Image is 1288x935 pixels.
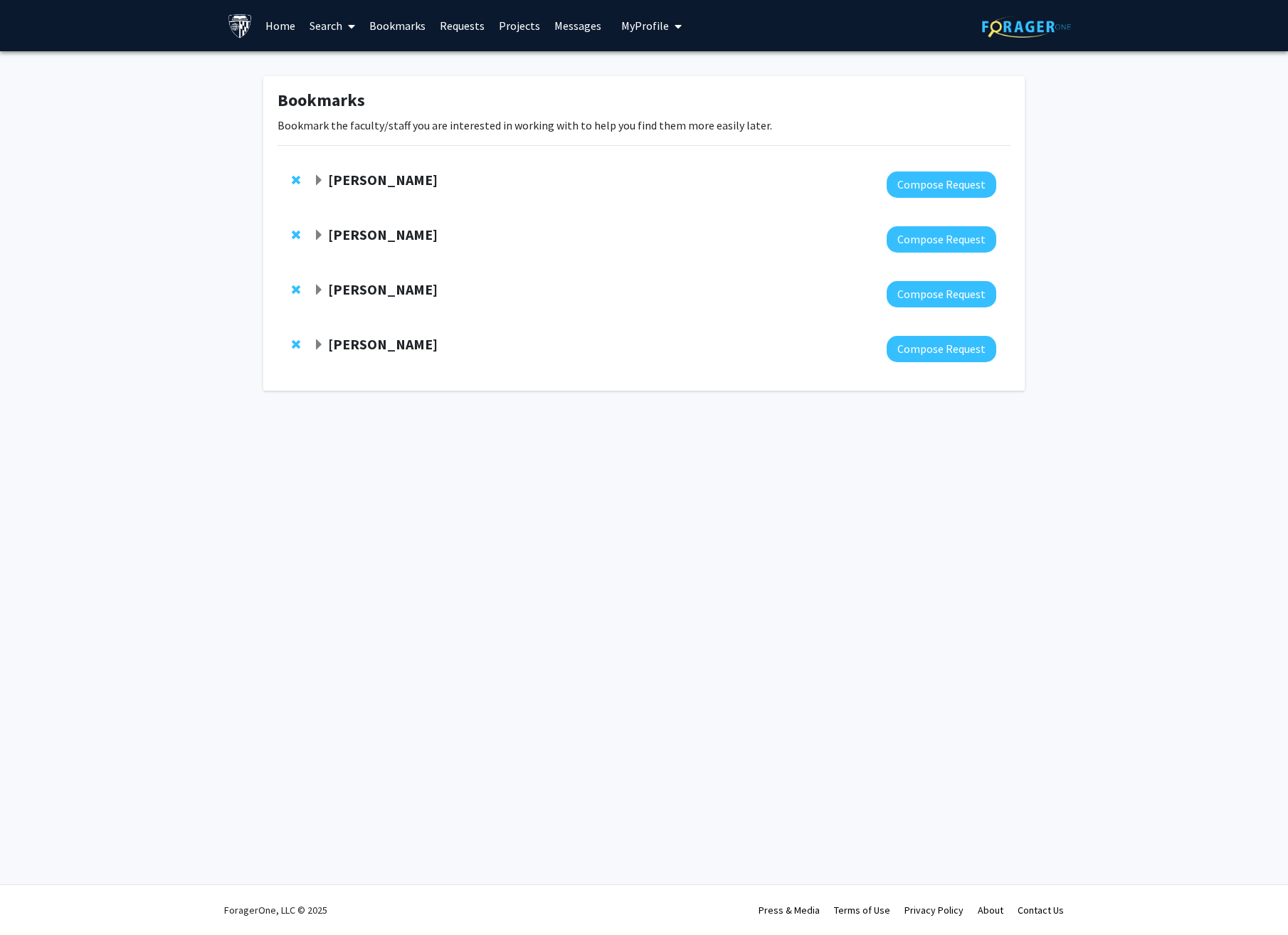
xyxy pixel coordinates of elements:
[887,226,996,253] button: Compose Request to David Elbert
[228,14,253,38] img: Johns Hopkins University Logo
[313,339,324,351] span: Expand Laureano Moro-Velazquez Bookmark
[328,226,438,243] strong: [PERSON_NAME]
[258,1,302,51] a: Home
[328,280,438,298] strong: [PERSON_NAME]
[547,1,608,51] a: Messages
[834,904,890,916] a: Terms of Use
[433,1,492,51] a: Requests
[224,885,327,935] div: ForagerOne, LLC © 2025
[362,1,433,51] a: Bookmarks
[292,284,300,295] span: Remove Daniel Khashabi from bookmarks
[313,175,324,186] span: Expand Robert Stevens Bookmark
[904,904,964,916] a: Privacy Policy
[887,336,996,362] button: Compose Request to Laureano Moro-Velazquez
[313,230,324,241] span: Expand David Elbert Bookmark
[492,1,547,51] a: Projects
[759,904,820,916] a: Press & Media
[887,281,996,307] button: Compose Request to Daniel Khashabi
[621,19,669,33] span: My Profile
[278,90,1010,111] h1: Bookmarks
[328,335,438,353] strong: [PERSON_NAME]
[982,16,1071,38] img: ForagerOne Logo
[302,1,362,51] a: Search
[328,171,438,189] strong: [PERSON_NAME]
[887,171,996,198] button: Compose Request to Robert Stevens
[278,117,1010,134] p: Bookmark the faculty/staff you are interested in working with to help you find them more easily l...
[292,339,300,350] span: Remove Laureano Moro-Velazquez from bookmarks
[1018,904,1064,916] a: Contact Us
[292,229,300,241] span: Remove David Elbert from bookmarks
[978,904,1003,916] a: About
[313,285,324,296] span: Expand Daniel Khashabi Bookmark
[292,174,300,186] span: Remove Robert Stevens from bookmarks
